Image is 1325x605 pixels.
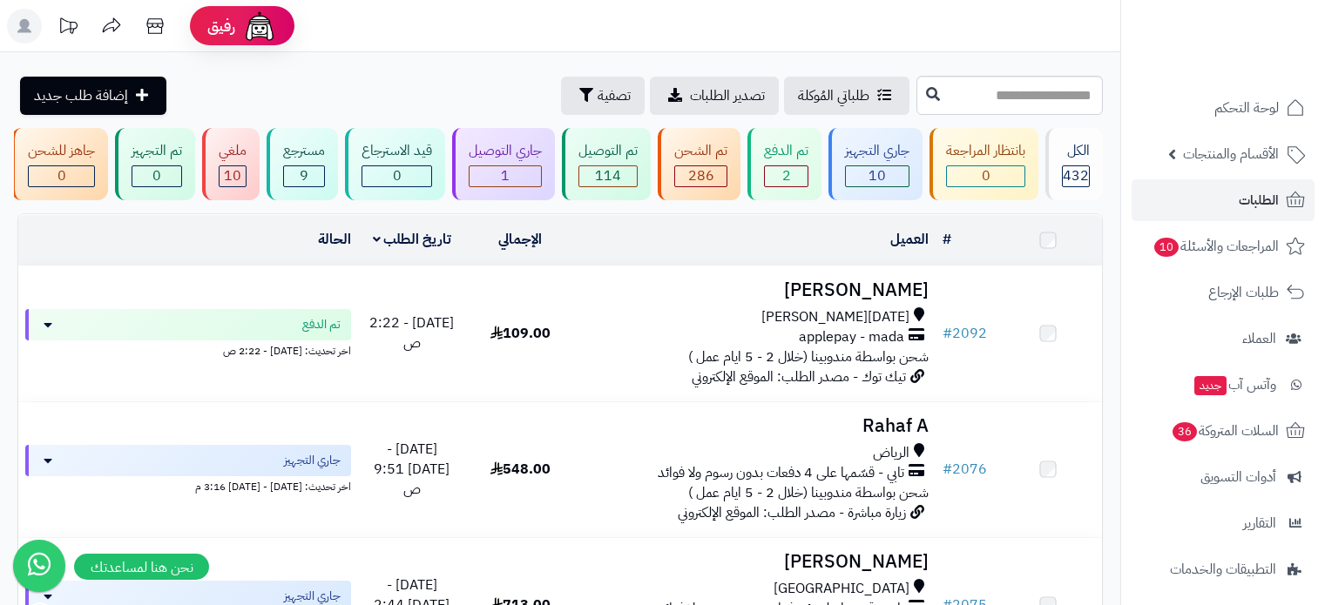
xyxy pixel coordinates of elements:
[1207,49,1308,85] img: logo-2.png
[943,323,987,344] a: #2092
[57,165,66,186] span: 0
[29,166,94,186] div: 0
[207,16,235,37] span: رفيق
[798,85,869,106] span: طلباتي المُوكلة
[302,316,341,333] span: تم الدفع
[1214,96,1279,120] span: لوحة التحكم
[490,323,551,344] span: 109.00
[674,141,727,161] div: تم الشحن
[1132,456,1315,498] a: أدوات التسويق
[132,141,182,161] div: تم التجهيز
[284,452,341,469] span: جاري التجهيز
[744,128,825,200] a: تم الدفع 2
[220,166,246,186] div: 10
[449,128,558,200] a: جاري التوصيل 1
[873,443,909,463] span: الرياض
[219,141,247,161] div: ملغي
[362,166,431,186] div: 0
[784,77,909,115] a: طلباتي المُوكلة
[283,141,325,161] div: مسترجع
[943,459,987,480] a: #2076
[1132,318,1315,360] a: العملاء
[25,340,351,359] div: اخر تحديث: [DATE] - 2:22 ص
[374,439,450,500] span: [DATE] - [DATE] 9:51 ص
[1154,238,1179,257] span: 10
[561,77,645,115] button: تصفية
[764,141,808,161] div: تم الدفع
[943,229,951,250] a: #
[34,85,128,106] span: إضافة طلب جديد
[688,165,714,186] span: 286
[845,141,909,161] div: جاري التجهيز
[25,476,351,494] div: اخر تحديث: [DATE] - [DATE] 3:16 م
[1171,419,1279,443] span: السلات المتروكة
[846,166,909,186] div: 10
[943,323,952,344] span: #
[224,165,241,186] span: 10
[1173,422,1197,441] span: 36
[598,85,631,106] span: تصفية
[1170,557,1276,581] span: التطبيقات والخدمات
[1183,142,1279,166] span: الأقسام والمنتجات
[688,482,929,503] span: شحن بواسطة مندوبينا (خلال 2 - 5 ايام عمل )
[1132,225,1315,267] a: المراجعات والأسئلة10
[678,502,906,523] span: زيارة مباشرة - مصدر الطلب: الموقع الإلكتروني
[825,128,926,200] a: جاري التجهيز 10
[469,141,542,161] div: جاري التوصيل
[46,9,90,48] a: تحديثات المنصة
[1042,128,1106,200] a: الكل432
[1194,376,1227,395] span: جديد
[1200,465,1276,489] span: أدوات التسويق
[284,588,341,605] span: جاري التجهيز
[1132,87,1315,129] a: لوحة التحكم
[579,166,637,186] div: 114
[112,128,199,200] a: تم التجهيز 0
[982,165,990,186] span: 0
[152,165,161,186] span: 0
[470,166,541,186] div: 1
[578,141,638,161] div: تم التوصيل
[501,165,510,186] span: 1
[1153,234,1279,259] span: المراجعات والأسئلة
[263,128,341,200] a: مسترجع 9
[1062,141,1090,161] div: الكل
[1132,410,1315,452] a: السلات المتروكة36
[690,85,765,106] span: تصدير الطلبات
[1243,511,1276,535] span: التقارير
[8,128,112,200] a: جاهز للشحن 0
[692,366,906,387] span: تيك توك - مصدر الطلب: الموقع الإلكتروني
[765,166,808,186] div: 2
[581,416,928,436] h3: Rahaf A
[242,9,277,44] img: ai-face.png
[943,459,952,480] span: #
[947,166,1024,186] div: 0
[284,166,324,186] div: 9
[490,459,551,480] span: 548.00
[654,128,744,200] a: تم الشحن 286
[558,128,654,200] a: تم التوصيل 114
[199,128,263,200] a: ملغي 10
[1239,188,1279,212] span: الطلبات
[28,141,95,161] div: جاهز للشحن
[774,579,909,599] span: [GEOGRAPHIC_DATA]
[1132,179,1315,221] a: الطلبات
[341,128,449,200] a: قيد الاسترجاع 0
[581,552,928,572] h3: [PERSON_NAME]
[498,229,542,250] a: الإجمالي
[581,280,928,300] h3: [PERSON_NAME]
[869,165,886,186] span: 10
[1132,364,1315,406] a: وآتس آبجديد
[1242,326,1276,351] span: العملاء
[1132,502,1315,544] a: التقارير
[369,313,454,353] span: [DATE] - 2:22 ص
[20,77,166,115] a: إضافة طلب جديد
[1132,548,1315,590] a: التطبيقات والخدمات
[688,346,929,367] span: شحن بواسطة مندوبينا (خلال 2 - 5 ايام عمل )
[318,229,351,250] a: الحالة
[890,229,929,250] a: العميل
[362,141,432,161] div: قيد الاسترجاع
[300,165,308,186] span: 9
[393,165,402,186] span: 0
[1132,272,1315,313] a: طلبات الإرجاع
[132,166,181,186] div: 0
